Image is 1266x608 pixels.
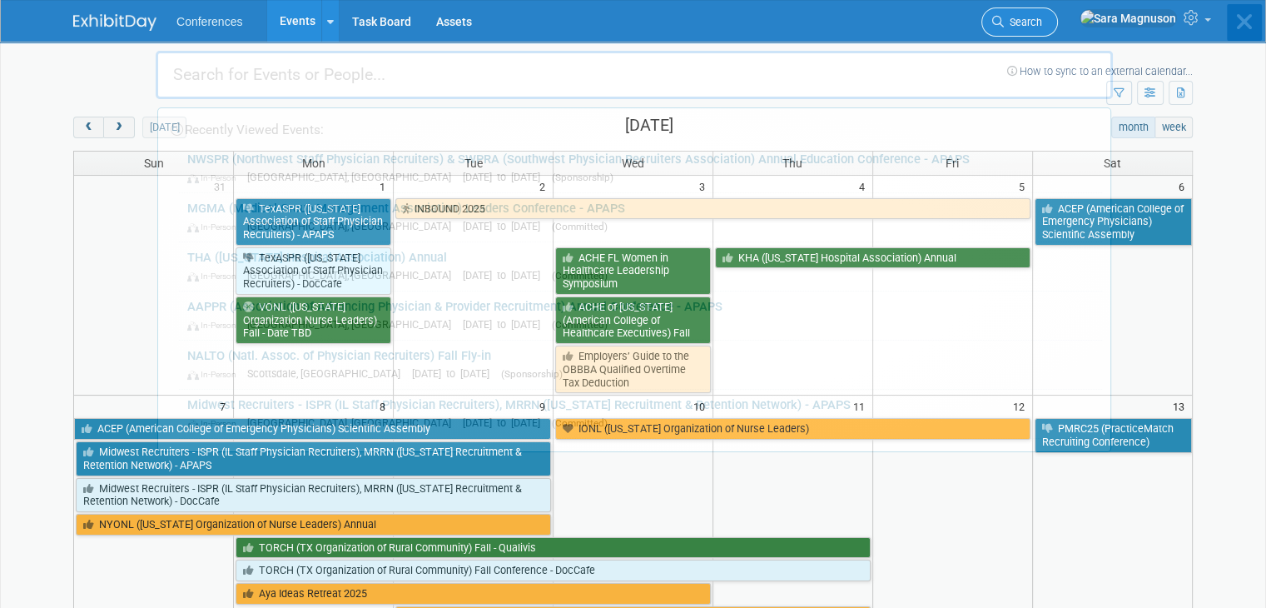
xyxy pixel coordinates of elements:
span: In-Person [187,172,244,183]
span: (Sponsorship) [501,368,563,380]
span: In-Person [187,222,244,232]
span: In-Person [187,320,244,331]
span: [GEOGRAPHIC_DATA], [GEOGRAPHIC_DATA] [247,220,459,232]
div: Recently Viewed Events: [166,108,1102,144]
span: (Committed) [552,417,608,429]
span: [DATE] to [DATE] [463,269,549,282]
span: [GEOGRAPHIC_DATA], [GEOGRAPHIC_DATA] [247,318,459,331]
span: [DATE] to [DATE] [463,416,549,429]
a: Midwest Recruiters - ISPR (IL Staff Physician Recruiters), MRRN ([US_STATE] Recruitment & Retenti... [179,390,1102,438]
span: In-Person [187,418,244,429]
span: (Committed) [552,319,608,331]
span: [GEOGRAPHIC_DATA], [GEOGRAPHIC_DATA] [247,269,459,282]
span: In-Person [187,369,244,380]
input: Search for Events or People... [156,51,1113,99]
span: [GEOGRAPHIC_DATA], [GEOGRAPHIC_DATA] [247,416,459,429]
span: Scottsdale, [GEOGRAPHIC_DATA] [247,367,409,380]
span: (Committed) [552,221,608,232]
a: THA ([US_STATE] Hospital Association) Annual In-Person [GEOGRAPHIC_DATA], [GEOGRAPHIC_DATA] [DATE... [179,242,1102,291]
span: [DATE] to [DATE] [412,367,498,380]
span: [DATE] to [DATE] [463,171,549,183]
a: NWSPR (Northwest Staff Physician Recruiters) & SWPRA (Southwest Physician Recruiters Association)... [179,144,1102,192]
a: AAPPR (Association of Advancing Physician & Provider Recruitment) Annual Conference - APAPS In-Pe... [179,292,1102,340]
span: [DATE] to [DATE] [463,220,549,232]
a: NALTO (Natl. Assoc. of Physician Recruiters) Fall Fly-in In-Person Scottsdale, [GEOGRAPHIC_DATA] ... [179,341,1102,389]
span: [DATE] to [DATE] [463,318,549,331]
a: MGMA (Medical Group Management Association) Leaders Conference - APAPS In-Person [GEOGRAPHIC_DATA... [179,193,1102,242]
span: In-Person [187,271,244,282]
span: (Sponsorship) [552,172,613,183]
span: [GEOGRAPHIC_DATA], [GEOGRAPHIC_DATA] [247,171,459,183]
span: (Committed) [552,270,608,282]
